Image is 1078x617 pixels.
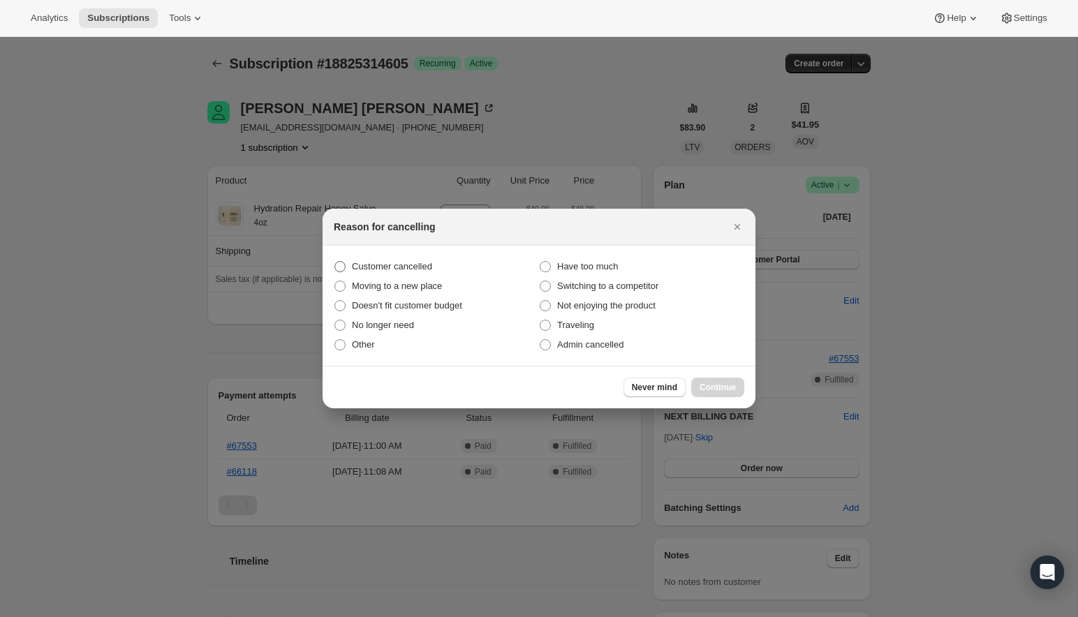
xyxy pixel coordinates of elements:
span: Have too much [557,261,618,272]
span: Switching to a competitor [557,281,658,291]
span: Other [352,339,375,350]
span: Never mind [632,382,677,393]
span: Tools [169,13,191,24]
span: Subscriptions [87,13,149,24]
h2: Reason for cancelling [334,220,435,234]
button: Never mind [623,378,686,397]
span: Help [947,13,966,24]
button: Subscriptions [79,8,158,28]
button: Analytics [22,8,76,28]
div: Open Intercom Messenger [1031,556,1064,589]
span: Not enjoying the product [557,300,656,311]
span: Customer cancelled [352,261,432,272]
button: Tools [161,8,213,28]
span: No longer need [352,320,414,330]
span: Traveling [557,320,594,330]
span: Settings [1014,13,1047,24]
span: Analytics [31,13,68,24]
span: Admin cancelled [557,339,623,350]
button: Settings [991,8,1056,28]
span: Doesn't fit customer budget [352,300,462,311]
span: Moving to a new place [352,281,442,291]
button: Help [924,8,988,28]
button: Close [728,217,747,237]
